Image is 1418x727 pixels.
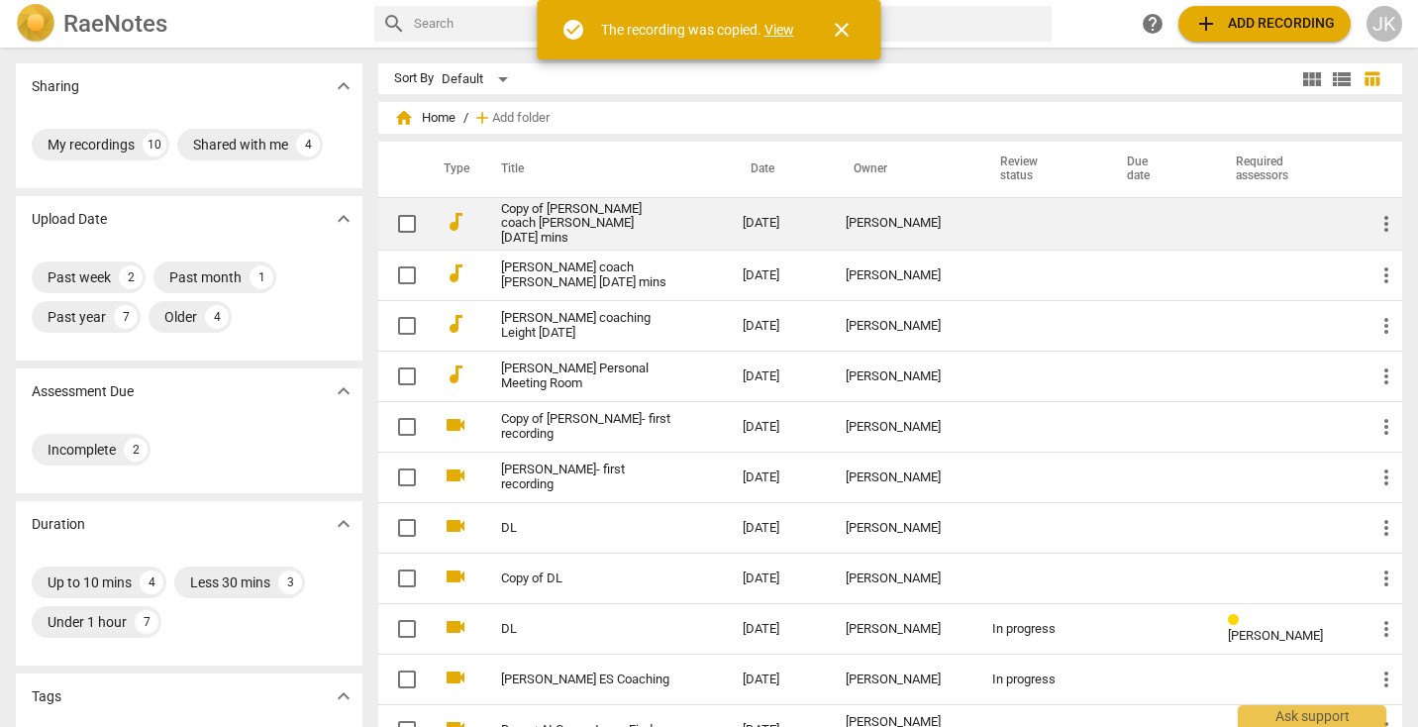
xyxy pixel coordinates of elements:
div: Past week [48,267,111,287]
td: [DATE] [727,554,830,604]
span: / [463,111,468,126]
span: videocam [444,464,467,487]
span: more_vert [1374,466,1398,489]
div: Older [164,307,197,327]
div: [PERSON_NAME] [846,673,961,687]
div: [PERSON_NAME] [846,369,961,384]
div: In progress [992,622,1087,637]
span: expand_more [332,512,355,536]
td: [DATE] [727,503,830,554]
span: audiotrack [444,312,467,336]
span: Add recording [1194,12,1335,36]
p: Duration [32,514,85,535]
span: add [1194,12,1218,36]
button: Tile view [1297,64,1327,94]
div: 3 [278,571,302,594]
span: close [830,18,854,42]
a: [PERSON_NAME] coach [PERSON_NAME] [DATE] mins [501,260,671,290]
button: Table view [1357,64,1386,94]
a: Copy of DL [501,571,671,586]
span: more_vert [1374,668,1398,691]
div: [PERSON_NAME] [846,622,961,637]
div: Ask support [1238,705,1386,727]
p: Tags [32,686,61,707]
h2: RaeNotes [63,10,167,38]
td: [DATE] [727,301,830,352]
span: expand_more [332,684,355,708]
div: 4 [140,571,163,594]
td: [DATE] [727,197,830,251]
span: videocam [444,565,467,588]
span: view_module [1300,67,1324,91]
th: Review status [976,142,1103,197]
p: Sharing [32,76,79,97]
div: Sort By [394,71,434,86]
span: audiotrack [444,261,467,285]
button: Show more [329,509,358,539]
span: search [382,12,406,36]
p: Assessment Due [32,381,134,402]
span: [PERSON_NAME] [1228,628,1323,643]
div: The recording was copied. [601,20,794,41]
td: [DATE] [727,655,830,705]
div: [PERSON_NAME] [846,470,961,485]
button: Upload [1178,6,1351,42]
th: Required assessors [1212,142,1359,197]
span: expand_more [332,74,355,98]
div: Incomplete [48,440,116,460]
div: Under 1 hour [48,612,127,632]
div: [PERSON_NAME] [846,571,961,586]
a: Copy of [PERSON_NAME] coach [PERSON_NAME] [DATE] mins [501,202,671,247]
span: audiotrack [444,363,467,386]
span: more_vert [1374,263,1398,287]
div: [PERSON_NAME] [846,216,961,231]
div: [PERSON_NAME] [846,268,961,283]
span: add [472,108,492,128]
span: help [1141,12,1165,36]
td: [DATE] [727,352,830,402]
span: audiotrack [444,210,467,234]
div: 4 [296,133,320,156]
div: Shared with me [193,135,288,155]
span: view_list [1330,67,1354,91]
span: expand_more [332,379,355,403]
span: more_vert [1374,516,1398,540]
div: 4 [205,305,229,329]
div: [PERSON_NAME] [846,319,961,334]
div: My recordings [48,135,135,155]
span: more_vert [1374,314,1398,338]
div: 7 [135,610,158,634]
div: In progress [992,673,1087,687]
td: [DATE] [727,251,830,301]
span: expand_more [332,207,355,231]
a: [PERSON_NAME] Personal Meeting Room [501,362,671,391]
a: View [764,22,794,38]
button: Show more [329,681,358,711]
th: Date [727,142,830,197]
span: table_chart [1363,69,1381,88]
span: more_vert [1374,567,1398,590]
span: check_circle [561,18,585,42]
span: videocam [444,666,467,689]
div: 10 [143,133,166,156]
button: Show more [329,204,358,234]
a: DL [501,521,671,536]
div: [PERSON_NAME] [846,420,961,435]
td: [DATE] [727,402,830,453]
span: more_vert [1374,617,1398,641]
div: 2 [119,265,143,289]
div: [PERSON_NAME] [846,521,961,536]
a: LogoRaeNotes [16,4,358,44]
button: JK [1367,6,1402,42]
th: Owner [830,142,976,197]
div: 7 [114,305,138,329]
button: Show more [329,71,358,101]
span: Home [394,108,456,128]
a: Copy of [PERSON_NAME]- first recording [501,412,671,442]
a: [PERSON_NAME] ES Coaching [501,673,671,687]
a: DL [501,622,671,637]
div: Default [442,63,515,95]
div: 2 [124,438,148,462]
td: [DATE] [727,453,830,503]
button: List view [1327,64,1357,94]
